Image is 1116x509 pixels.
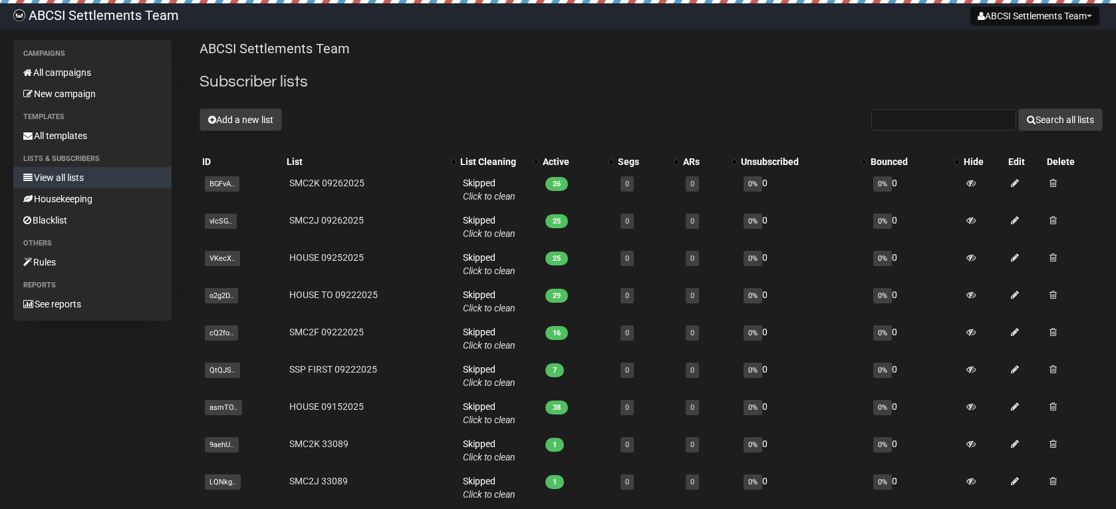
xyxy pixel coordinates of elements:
span: LQNkg.. [205,474,241,490]
span: vlcSG.. [205,214,237,229]
a: SMC2K 33089 [289,438,349,449]
button: ABCSI Settlements Team [970,7,1099,25]
span: BGFvA.. [205,176,239,192]
span: 16 [545,326,568,340]
a: 0 [625,217,629,226]
span: 25 [545,252,568,265]
th: Delete: No sort applied, sorting is disabled [1044,152,1103,171]
a: 0 [625,329,629,337]
span: 0% [873,437,892,452]
span: cQ2fo.. [205,325,238,341]
span: 0% [744,437,762,452]
div: Hide [964,155,1003,168]
span: 0% [744,214,762,229]
th: List Cleaning: No sort applied, activate to apply an ascending sort [458,152,540,171]
td: 0 [738,283,868,320]
a: View all lists [13,167,172,188]
a: SMC2K 09262025 [289,178,364,188]
td: 0 [738,469,868,506]
li: Lists & subscribers [13,151,172,167]
a: Click to clean [463,265,515,276]
button: Search all lists [1018,108,1103,131]
div: Active [543,155,602,168]
span: 0% [873,214,892,229]
p: ABCSI Settlements Team [200,40,1103,58]
a: 0 [625,254,629,263]
span: 9aehU.. [205,437,239,452]
div: List Cleaning [460,155,527,168]
h2: Subscriber lists [200,70,1103,94]
td: 0 [738,432,868,469]
td: 0 [868,469,962,506]
span: 0% [744,363,762,378]
li: Reports [13,277,172,293]
div: Bounced [871,155,948,168]
div: Edit [1008,155,1042,168]
span: 0% [744,400,762,415]
a: Click to clean [463,303,515,313]
span: Skipped [463,476,515,500]
span: 0% [744,325,762,341]
td: 0 [868,432,962,469]
td: 0 [868,208,962,246]
a: HOUSE 09252025 [289,252,364,263]
td: 0 [868,357,962,395]
span: 1 [545,438,564,452]
span: 0% [744,288,762,303]
td: 0 [738,395,868,432]
a: All campaigns [13,62,172,83]
a: 0 [625,291,629,300]
a: 0 [625,478,629,486]
td: 0 [868,246,962,283]
span: Skipped [463,178,515,202]
a: 0 [690,329,694,337]
a: 0 [625,403,629,412]
span: Skipped [463,364,515,388]
span: 0% [744,474,762,490]
span: 0% [873,251,892,266]
th: Edit: No sort applied, sorting is disabled [1006,152,1044,171]
span: 0% [873,363,892,378]
span: 1 [545,475,564,489]
td: 0 [868,395,962,432]
span: o2g2D.. [205,288,238,303]
a: Housekeeping [13,188,172,210]
div: ID [202,155,281,168]
div: Unsubscribed [741,155,855,168]
th: ARs: No sort applied, activate to apply an ascending sort [680,152,738,171]
a: 0 [625,180,629,188]
span: asmTO.. [205,400,242,415]
span: 38 [545,401,568,415]
td: 0 [738,246,868,283]
th: Unsubscribed: No sort applied, activate to apply an ascending sort [738,152,868,171]
th: Hide: No sort applied, sorting is disabled [961,152,1006,171]
span: 0% [873,176,892,192]
span: Skipped [463,252,515,276]
th: Bounced: No sort applied, activate to apply an ascending sort [868,152,962,171]
span: VKecX.. [205,251,240,266]
a: 0 [690,217,694,226]
td: 0 [738,208,868,246]
li: Templates [13,109,172,125]
span: 29 [545,289,568,303]
div: Segs [618,155,667,168]
a: Click to clean [463,452,515,462]
a: Click to clean [463,228,515,239]
span: 26 [545,177,568,191]
a: See reports [13,293,172,315]
a: All templates [13,125,172,146]
a: Rules [13,252,172,273]
td: 0 [738,171,868,208]
div: ARs [683,155,724,168]
a: 0 [690,366,694,375]
a: 0 [690,291,694,300]
a: Click to clean [463,340,515,351]
a: Click to clean [463,415,515,425]
a: 0 [690,403,694,412]
img: 818717fe0d1a93967a8360cf1c6c54c8 [13,9,25,21]
a: HOUSE TO 09222025 [289,289,378,300]
span: 0% [873,325,892,341]
a: SMC2F 09222025 [289,327,364,337]
th: Segs: No sort applied, activate to apply an ascending sort [615,152,680,171]
span: 0% [744,176,762,192]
